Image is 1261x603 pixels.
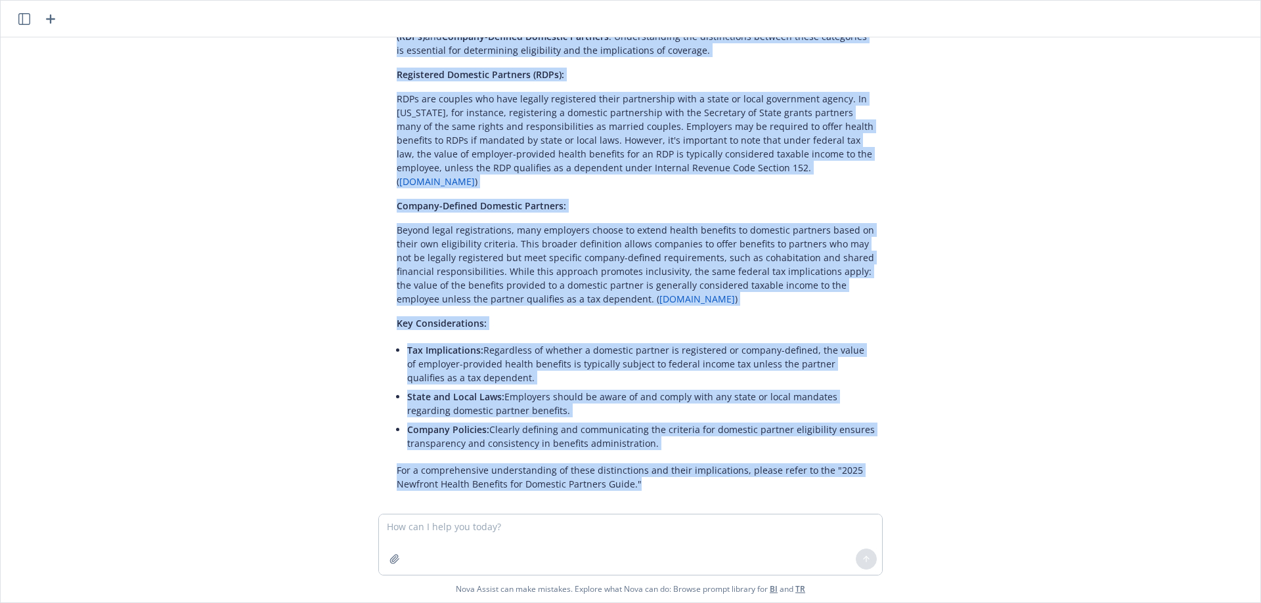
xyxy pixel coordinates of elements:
p: RDPs are couples who have legally registered their partnership with a state or local government a... [397,92,875,188]
a: [DOMAIN_NAME] [399,175,475,188]
span: Nova Assist can make mistakes. Explore what Nova can do: Browse prompt library for and [456,575,805,602]
span: Registered Domestic Partners (RDPs): [397,68,564,81]
a: [DOMAIN_NAME] [659,293,735,305]
span: Company-Defined Domestic Partners: [397,199,566,212]
p: For a comprehensive understanding of these distinctions and their implications, please refer to t... [397,463,875,491]
span: Tax Implications: [407,344,483,356]
span: Company Policies: [407,423,489,436]
p: Employers should be aware of and comply with any state or local mandates regarding domestic partn... [407,390,875,417]
a: BI [770,583,778,594]
p: Beyond legal registrations, many employers choose to extend health benefits to domestic partners ... [397,223,875,306]
p: Regardless of whether a domestic partner is registered or company-defined, the value of employer-... [407,343,875,385]
span: Key Considerations: [397,317,487,329]
a: TR [795,583,805,594]
p: Clearly defining and communicating the criteria for domestic partner eligibility ensures transpar... [407,423,875,450]
span: State and Local Laws: [407,390,504,403]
